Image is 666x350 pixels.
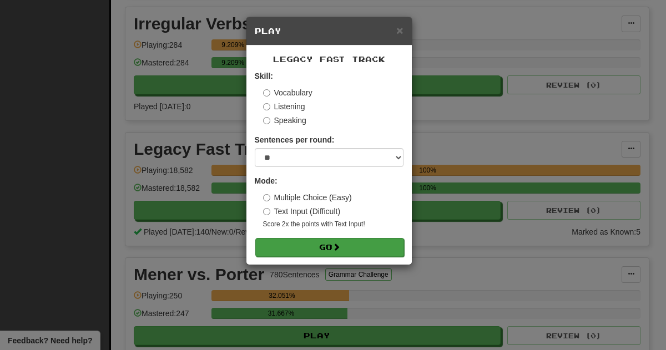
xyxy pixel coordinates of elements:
[255,134,335,145] label: Sentences per round:
[255,26,403,37] h5: Play
[263,89,270,97] input: Vocabulary
[263,208,270,215] input: Text Input (Difficult)
[263,206,341,217] label: Text Input (Difficult)
[263,194,270,201] input: Multiple Choice (Easy)
[255,176,277,185] strong: Mode:
[263,220,403,229] small: Score 2x the points with Text Input !
[396,24,403,36] button: Close
[263,192,352,203] label: Multiple Choice (Easy)
[273,54,385,64] span: Legacy Fast Track
[263,101,305,112] label: Listening
[263,87,312,98] label: Vocabulary
[255,238,404,257] button: Go
[396,24,403,37] span: ×
[263,103,270,110] input: Listening
[263,117,270,124] input: Speaking
[263,115,306,126] label: Speaking
[255,72,273,80] strong: Skill:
